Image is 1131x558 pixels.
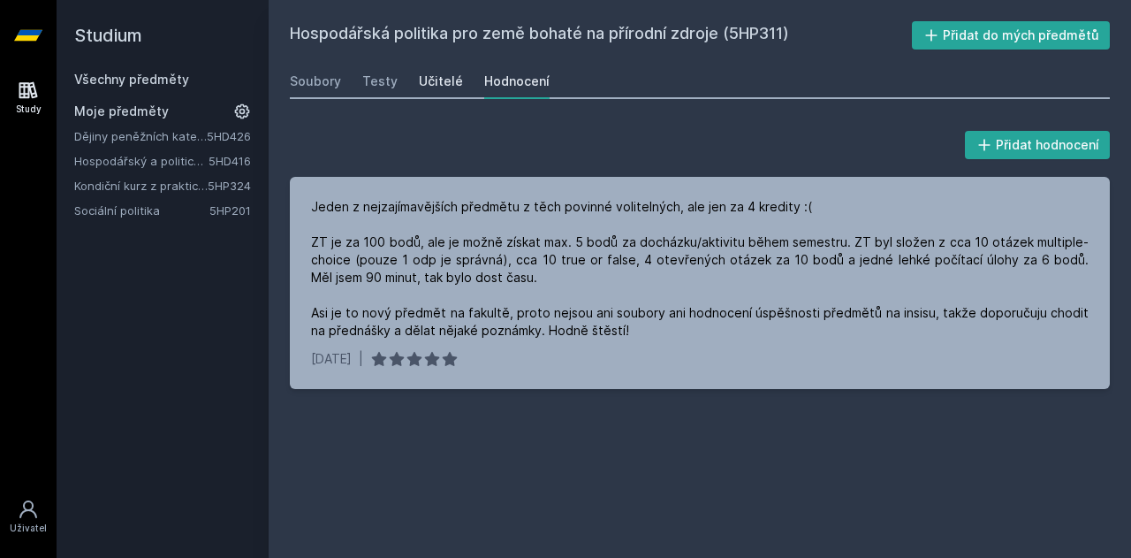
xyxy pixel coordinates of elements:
[207,129,251,143] a: 5HD426
[965,131,1111,159] button: Přidat hodnocení
[359,350,363,368] div: |
[419,73,463,90] div: Učitelé
[10,522,47,535] div: Uživatel
[74,72,189,87] a: Všechny předměty
[484,64,550,99] a: Hodnocení
[209,154,251,168] a: 5HD416
[74,127,207,145] a: Dějiny peněžních kategorií a institucí
[290,64,341,99] a: Soubory
[16,103,42,116] div: Study
[74,152,209,170] a: Hospodářský a politický vývoj Evropy ve 20.století
[362,64,398,99] a: Testy
[419,64,463,99] a: Učitelé
[74,103,169,120] span: Moje předměty
[4,71,53,125] a: Study
[362,73,398,90] div: Testy
[311,198,1089,340] div: Jeden z nejzajímavějších předmětu z těch povinné volitelných, ale jen za 4 kredity :( ZT je za 10...
[208,179,251,193] a: 5HP324
[484,73,550,90] div: Hodnocení
[912,21,1111,50] button: Přidat do mých předmětů
[290,73,341,90] div: Soubory
[4,490,53,544] a: Uživatel
[74,202,209,219] a: Sociální politika
[311,350,352,368] div: [DATE]
[209,203,251,218] a: 5HP201
[290,21,912,50] h2: Hospodářská politika pro země bohaté na přírodní zdroje (5HP311)
[74,177,208,195] a: Kondiční kurz z praktické hospodářské politiky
